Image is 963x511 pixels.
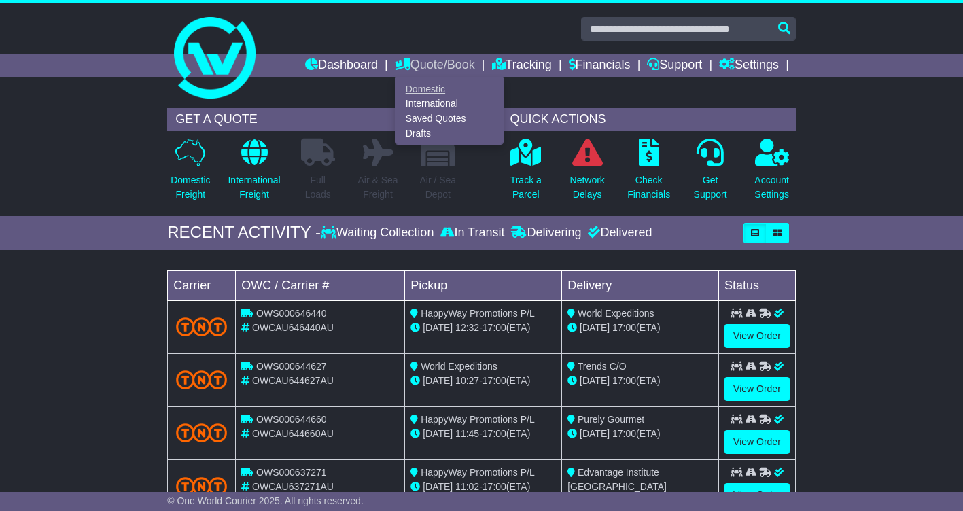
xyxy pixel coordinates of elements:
[236,270,405,300] td: OWC / Carrier #
[612,322,636,333] span: 17:00
[694,173,727,202] p: Get Support
[396,82,503,96] a: Domestic
[724,483,790,507] a: View Order
[421,414,535,425] span: HappyWay Promotions P/L
[170,138,211,209] a: DomesticFreight
[492,54,552,77] a: Tracking
[612,375,636,386] span: 17:00
[410,480,556,494] div: - (ETA)
[410,427,556,441] div: - (ETA)
[423,481,453,492] span: [DATE]
[168,270,236,300] td: Carrier
[252,428,334,439] span: OWCAU644660AU
[724,377,790,401] a: View Order
[455,322,479,333] span: 12:32
[167,108,461,131] div: GET A QUOTE
[396,111,503,126] a: Saved Quotes
[410,321,556,335] div: - (ETA)
[171,173,210,202] p: Domestic Freight
[570,138,606,209] a: NetworkDelays
[437,226,508,241] div: In Transit
[627,138,671,209] a: CheckFinancials
[510,173,542,202] p: Track a Parcel
[647,54,702,77] a: Support
[567,467,667,492] span: Edvantage Institute [GEOGRAPHIC_DATA]
[502,108,796,131] div: QUICK ACTIONS
[252,322,334,333] span: OWCAU646440AU
[693,138,728,209] a: GetSupport
[421,467,535,478] span: HappyWay Promotions P/L
[455,375,479,386] span: 10:27
[395,77,504,145] div: Quote/Book
[627,173,670,202] p: Check Financials
[256,467,327,478] span: OWS000637271
[396,126,503,141] a: Drafts
[570,173,605,202] p: Network Delays
[176,477,227,495] img: TNT_Domestic.png
[423,428,453,439] span: [DATE]
[567,427,713,441] div: (ETA)
[483,322,506,333] span: 17:00
[510,138,542,209] a: Track aParcel
[176,317,227,336] img: TNT_Domestic.png
[754,138,790,209] a: AccountSettings
[227,138,281,209] a: InternationalFreight
[584,226,652,241] div: Delivered
[578,361,627,372] span: Trends C/O
[724,324,790,348] a: View Order
[301,173,335,202] p: Full Loads
[612,428,636,439] span: 17:00
[483,428,506,439] span: 17:00
[228,173,280,202] p: International Freight
[578,308,654,319] span: World Expeditions
[455,481,479,492] span: 11:02
[569,54,631,77] a: Financials
[578,414,644,425] span: Purely Gourmet
[396,96,503,111] a: International
[419,173,456,202] p: Air / Sea Depot
[455,428,479,439] span: 11:45
[567,374,713,388] div: (ETA)
[252,481,334,492] span: OWCAU637271AU
[423,322,453,333] span: [DATE]
[754,173,789,202] p: Account Settings
[256,361,327,372] span: OWS000644627
[562,270,719,300] td: Delivery
[423,375,453,386] span: [DATE]
[405,270,562,300] td: Pickup
[252,375,334,386] span: OWCAU644627AU
[421,361,497,372] span: World Expeditions
[567,321,713,335] div: (ETA)
[176,370,227,389] img: TNT_Domestic.png
[256,414,327,425] span: OWS000644660
[724,430,790,454] a: View Order
[483,375,506,386] span: 17:00
[580,322,610,333] span: [DATE]
[483,481,506,492] span: 17:00
[719,54,779,77] a: Settings
[421,308,535,319] span: HappyWay Promotions P/L
[580,428,610,439] span: [DATE]
[167,223,321,243] div: RECENT ACTIVITY -
[395,54,475,77] a: Quote/Book
[508,226,584,241] div: Delivering
[256,308,327,319] span: OWS000646440
[321,226,437,241] div: Waiting Collection
[305,54,378,77] a: Dashboard
[176,423,227,442] img: TNT_Domestic.png
[719,270,796,300] td: Status
[167,495,364,506] span: © One World Courier 2025. All rights reserved.
[580,375,610,386] span: [DATE]
[357,173,398,202] p: Air & Sea Freight
[410,374,556,388] div: - (ETA)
